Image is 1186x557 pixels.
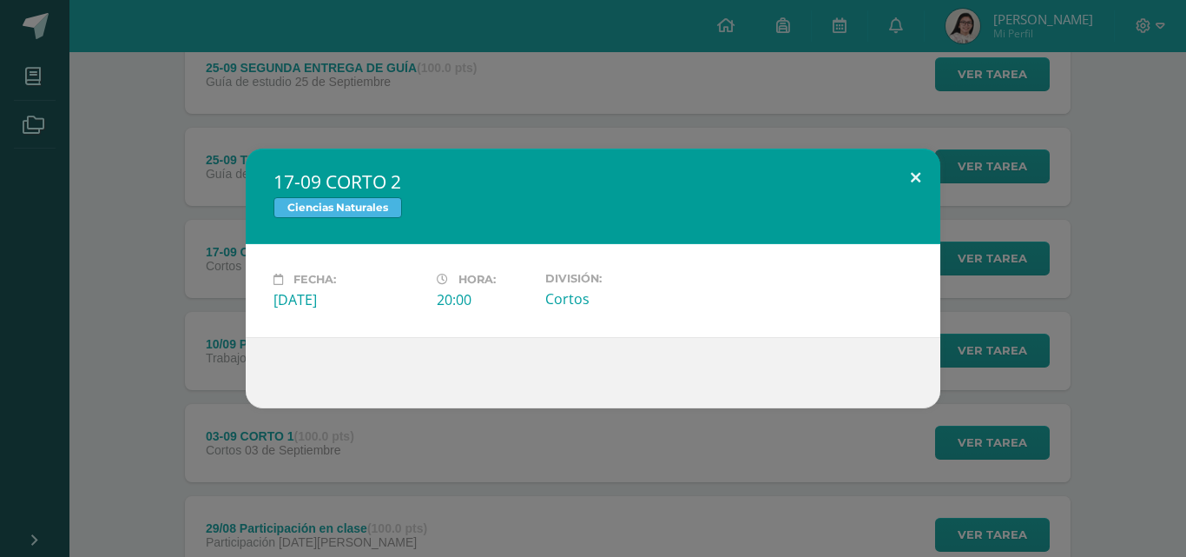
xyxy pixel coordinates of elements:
[273,197,402,218] span: Ciencias Naturales
[458,273,496,286] span: Hora:
[891,149,940,208] button: Close (Esc)
[273,169,913,194] h2: 17-09 CORTO 2
[545,272,695,285] label: División:
[437,290,531,309] div: 20:00
[273,290,423,309] div: [DATE]
[293,273,336,286] span: Fecha:
[545,289,695,308] div: Cortos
